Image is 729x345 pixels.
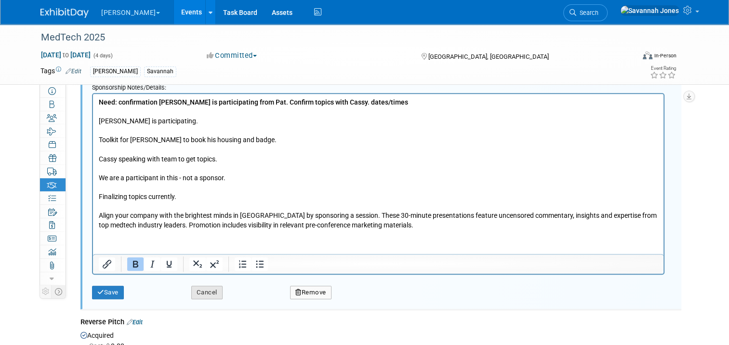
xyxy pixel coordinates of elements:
button: Committed [203,51,261,61]
a: Edit [66,68,81,75]
button: Subscript [189,257,206,271]
img: Savannah Jones [620,5,679,16]
button: Save [92,286,124,299]
span: Search [576,9,598,16]
span: (4 days) [93,53,113,59]
button: Bullet list [252,257,268,271]
button: Remove [290,286,331,299]
td: Tags [40,66,81,77]
button: Superscript [206,257,223,271]
iframe: Rich Text Area [93,94,663,254]
div: Event Format [583,50,676,65]
div: MedTech 2025 [38,29,623,46]
button: Numbered list [235,257,251,271]
a: Edit [127,318,143,326]
div: In-Person [654,52,676,59]
div: Event Rating [650,66,676,71]
span: to [61,51,70,59]
div: Savannah [144,66,176,77]
button: Italic [144,257,160,271]
span: [DATE] [DATE] [40,51,91,59]
td: Toggle Event Tabs [52,285,66,298]
div: Reverse Pitch [80,317,681,329]
button: Insert/edit link [99,257,115,271]
td: Personalize Event Tab Strip [40,285,52,298]
button: Cancel [191,286,223,299]
img: ExhibitDay [40,8,89,18]
button: Bold [127,257,144,271]
button: Underline [161,257,177,271]
span: [GEOGRAPHIC_DATA], [GEOGRAPHIC_DATA] [428,53,549,60]
img: Format-Inperson.png [643,52,652,59]
div: [PERSON_NAME] [90,66,141,77]
a: Search [563,4,608,21]
div: Sponsorship Notes/Details: [92,79,664,93]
